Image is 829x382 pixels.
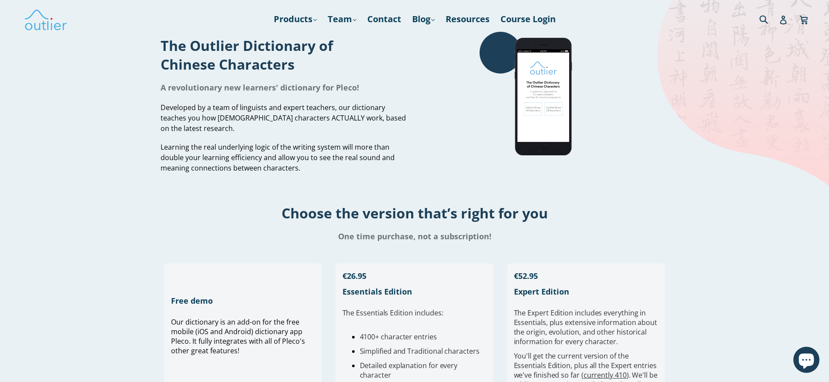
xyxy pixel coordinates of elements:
inbox-online-store-chat: Shopify online store chat [791,347,822,375]
h1: A revolutionary new learners' dictionary for Pleco! [161,82,408,93]
span: Our dictionary is an add-on for the free mobile (iOS and Android) dictionary app Pleco. It fully ... [171,317,305,355]
h1: Essentials Edition [342,286,487,297]
span: Developed by a team of linguists and expert teachers, our dictionary teaches you how [DEMOGRAPHIC... [161,103,406,133]
h1: Expert Edition [514,286,658,297]
a: currently 410 [584,370,627,380]
a: Products [269,11,321,27]
a: Team [323,11,361,27]
h1: The Outlier Dictionary of Chinese Characters [161,36,408,74]
a: Course Login [496,11,560,27]
a: Blog [408,11,439,27]
span: €52.95 [514,271,538,281]
a: Resources [441,11,494,27]
span: The Expert Edition includes e [514,308,608,318]
span: 4100+ character entries [360,332,437,342]
input: Search [757,10,781,28]
span: verything in Essentials, plus extensive information about the origin, evolution, and other histor... [514,308,657,346]
span: Detailed explanation for every character [360,361,458,380]
img: Outlier Linguistics [24,7,67,32]
span: Learning the real underlying logic of the writing system will more than double your learning effi... [161,142,395,173]
span: €26.95 [342,271,366,281]
h1: Free demo [171,295,315,306]
span: Simplified and Traditional characters [360,346,480,356]
a: Contact [363,11,406,27]
span: The Essentials Edition includes: [342,308,443,318]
